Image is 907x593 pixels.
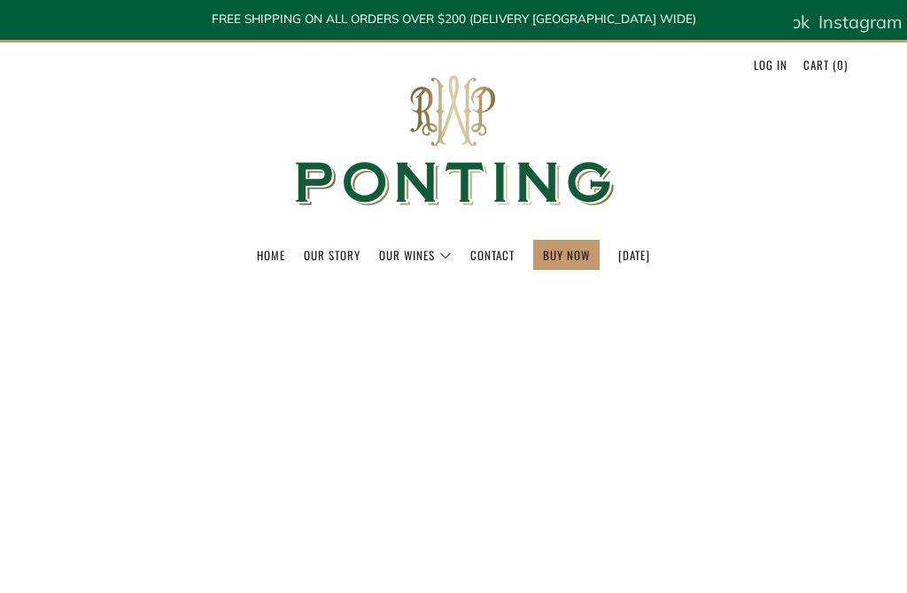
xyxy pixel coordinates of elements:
span: Instagram [818,11,903,33]
img: Ponting Wines [276,42,631,240]
a: [DATE] [618,241,650,269]
a: Contact [470,241,515,269]
a: Home [257,241,285,269]
a: Our Wines [379,241,452,269]
a: Our Story [304,241,360,269]
a: Instagram [818,4,903,40]
a: BUY NOW [543,241,590,269]
span: 0 [837,56,844,73]
a: Log in [754,50,787,79]
a: Cart (0) [803,50,848,79]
